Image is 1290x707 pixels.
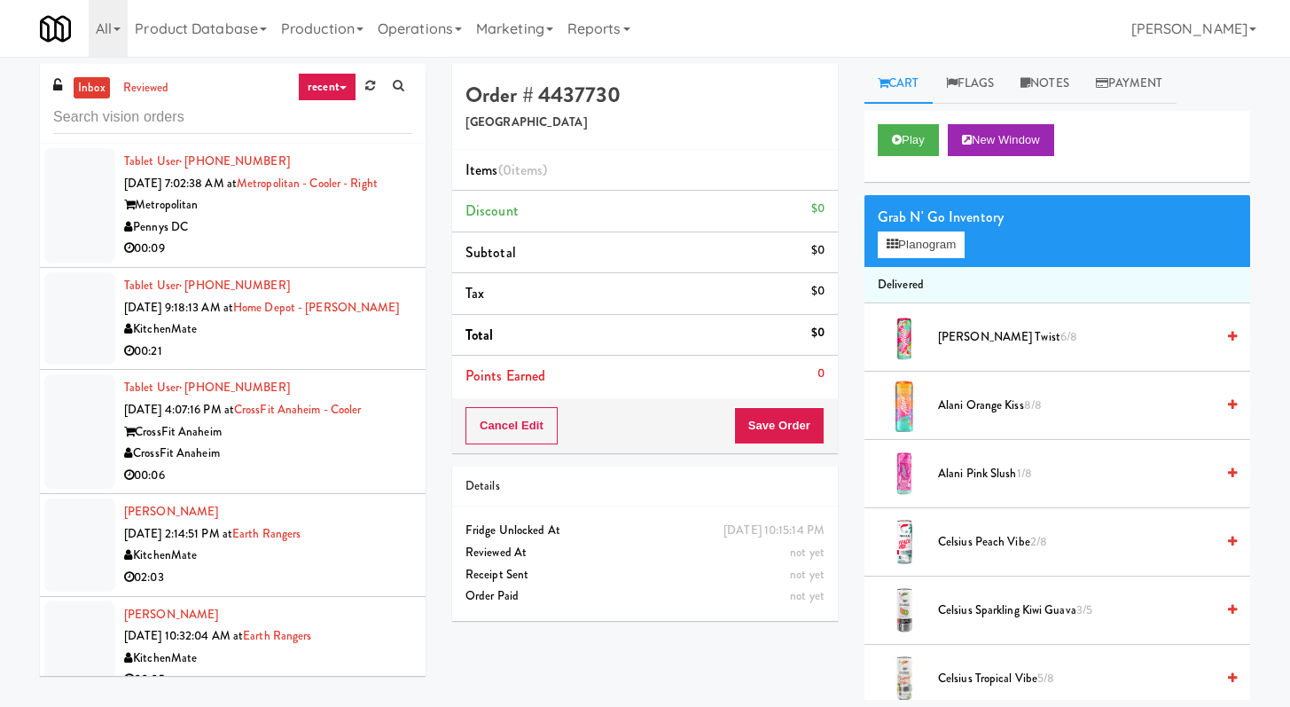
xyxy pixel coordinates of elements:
[931,395,1237,417] div: Alani Orange Kiss8/8
[74,77,110,99] a: inbox
[124,277,290,294] a: Tablet User· [PHONE_NUMBER]
[512,160,543,180] ng-pluralize: items
[790,544,825,561] span: not yet
[1007,64,1083,104] a: Notes
[465,283,484,303] span: Tax
[811,240,825,262] div: $0
[878,124,939,156] button: Play
[1083,64,1177,104] a: Payment
[124,669,412,691] div: 00:05
[931,600,1237,622] div: Celsius Sparkling Kiwi Guava3/5
[124,525,232,542] span: [DATE] 2:14:51 PM at
[938,668,1215,690] span: Celsius Tropical Vibe
[1037,670,1054,687] span: 5/8
[465,407,558,444] button: Cancel Edit
[119,77,174,99] a: reviewed
[864,64,933,104] a: Cart
[465,542,825,564] div: Reviewed At
[124,153,290,169] a: Tablet User· [PHONE_NUMBER]
[465,585,825,608] div: Order Paid
[933,64,1008,104] a: Flags
[40,13,71,44] img: Micromart
[790,587,825,604] span: not yet
[124,648,412,670] div: KitchenMate
[40,494,426,596] li: [PERSON_NAME][DATE] 2:14:51 PM atEarth RangersKitchenMate02:03
[124,443,412,465] div: CrossFit Anaheim
[243,627,311,644] a: Earth Rangers
[124,194,412,216] div: Metropolitan
[237,175,378,192] a: Metropolitan - Cooler - Right
[948,124,1054,156] button: New Window
[790,566,825,583] span: not yet
[124,545,412,567] div: KitchenMate
[938,600,1215,622] span: Celsius Sparkling Kiwi Guava
[465,242,516,263] span: Subtotal
[723,520,825,542] div: [DATE] 10:15:14 PM
[124,341,412,363] div: 00:21
[498,160,548,180] span: (0 )
[124,299,233,316] span: [DATE] 9:18:13 AM at
[124,238,412,260] div: 00:09
[40,370,426,494] li: Tablet User· [PHONE_NUMBER][DATE] 4:07:16 PM atCrossFit Anaheim - CoolerCrossFit AnaheimCrossFit ...
[811,322,825,344] div: $0
[124,379,290,396] a: Tablet User· [PHONE_NUMBER]
[817,363,825,385] div: 0
[878,232,965,258] button: Planogram
[124,401,234,418] span: [DATE] 4:07:16 PM at
[465,116,825,130] h5: [GEOGRAPHIC_DATA]
[124,465,412,487] div: 00:06
[938,463,1215,485] span: Alani Pink Slush
[124,606,218,623] a: [PERSON_NAME]
[465,520,825,542] div: Fridge Unlocked At
[234,401,362,418] a: CrossFit Anaheim - Cooler
[40,268,426,370] li: Tablet User· [PHONE_NUMBER][DATE] 9:18:13 AM atHome Depot - [PERSON_NAME]KitchenMate00:21
[1076,601,1092,618] span: 3/5
[465,475,825,498] div: Details
[938,531,1215,554] span: Celsius Peach Vibe
[811,280,825,302] div: $0
[938,395,1215,417] span: Alani Orange Kiss
[864,267,1250,304] li: Delivered
[124,216,412,239] div: Pennys DC
[931,668,1237,690] div: Celsius Tropical Vibe5/8
[465,365,545,386] span: Points Earned
[124,318,412,341] div: KitchenMate
[233,299,400,316] a: Home Depot - [PERSON_NAME]
[1030,533,1047,550] span: 2/8
[811,198,825,220] div: $0
[931,531,1237,554] div: Celsius Peach Vibe2/8
[179,153,290,169] span: · [PHONE_NUMBER]
[931,463,1237,485] div: Alani Pink Slush1/8
[124,567,412,589] div: 02:03
[465,160,547,180] span: Items
[40,144,426,268] li: Tablet User· [PHONE_NUMBER][DATE] 7:02:38 AM atMetropolitan - Cooler - RightMetropolitanPennys DC...
[124,503,218,520] a: [PERSON_NAME]
[1024,397,1042,413] span: 8/8
[124,175,237,192] span: [DATE] 7:02:38 AM at
[298,73,356,101] a: recent
[465,200,519,221] span: Discount
[232,525,301,542] a: Earth Rangers
[1017,465,1032,482] span: 1/8
[465,564,825,586] div: Receipt Sent
[40,597,426,699] li: [PERSON_NAME][DATE] 10:32:04 AM atEarth RangersKitchenMate00:05
[878,204,1237,231] div: Grab N' Go Inventory
[124,421,412,444] div: CrossFit Anaheim
[179,379,290,396] span: · [PHONE_NUMBER]
[734,407,825,444] button: Save Order
[931,326,1237,349] div: [PERSON_NAME] Twist6/8
[124,627,243,644] span: [DATE] 10:32:04 AM at
[938,326,1215,349] span: [PERSON_NAME] Twist
[1060,328,1077,345] span: 6/8
[53,101,412,134] input: Search vision orders
[465,83,825,106] h4: Order # 4437730
[465,325,494,345] span: Total
[179,277,290,294] span: · [PHONE_NUMBER]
